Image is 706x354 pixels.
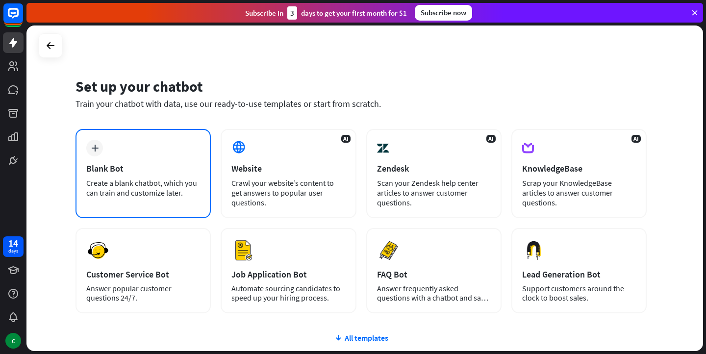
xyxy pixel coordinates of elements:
[415,5,472,21] div: Subscribe now
[245,6,407,20] div: Subscribe in days to get your first month for $1
[8,248,18,254] div: days
[76,333,647,343] div: All templates
[522,269,636,280] div: Lead Generation Bot
[3,236,24,257] a: 14 days
[377,284,491,303] div: Answer frequently asked questions with a chatbot and save your time.
[231,178,345,207] div: Crawl your website’s content to get answers to popular user questions.
[86,178,200,198] div: Create a blank chatbot, which you can train and customize later.
[231,269,345,280] div: Job Application Bot
[8,4,37,33] button: Open LiveChat chat widget
[231,284,345,303] div: Automate sourcing candidates to speed up your hiring process.
[5,333,21,349] div: C
[86,163,200,174] div: Blank Bot
[76,77,647,96] div: Set up your chatbot
[522,284,636,303] div: Support customers around the clock to boost sales.
[377,178,491,207] div: Scan your Zendesk help center articles to answer customer questions.
[377,163,491,174] div: Zendesk
[341,135,351,143] span: AI
[522,163,636,174] div: KnowledgeBase
[91,145,99,152] i: plus
[231,163,345,174] div: Website
[86,284,200,303] div: Answer popular customer questions 24/7.
[8,239,18,248] div: 14
[287,6,297,20] div: 3
[377,269,491,280] div: FAQ Bot
[631,135,641,143] span: AI
[522,178,636,207] div: Scrap your KnowledgeBase articles to answer customer questions.
[486,135,496,143] span: AI
[86,269,200,280] div: Customer Service Bot
[76,98,647,109] div: Train your chatbot with data, use our ready-to-use templates or start from scratch.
